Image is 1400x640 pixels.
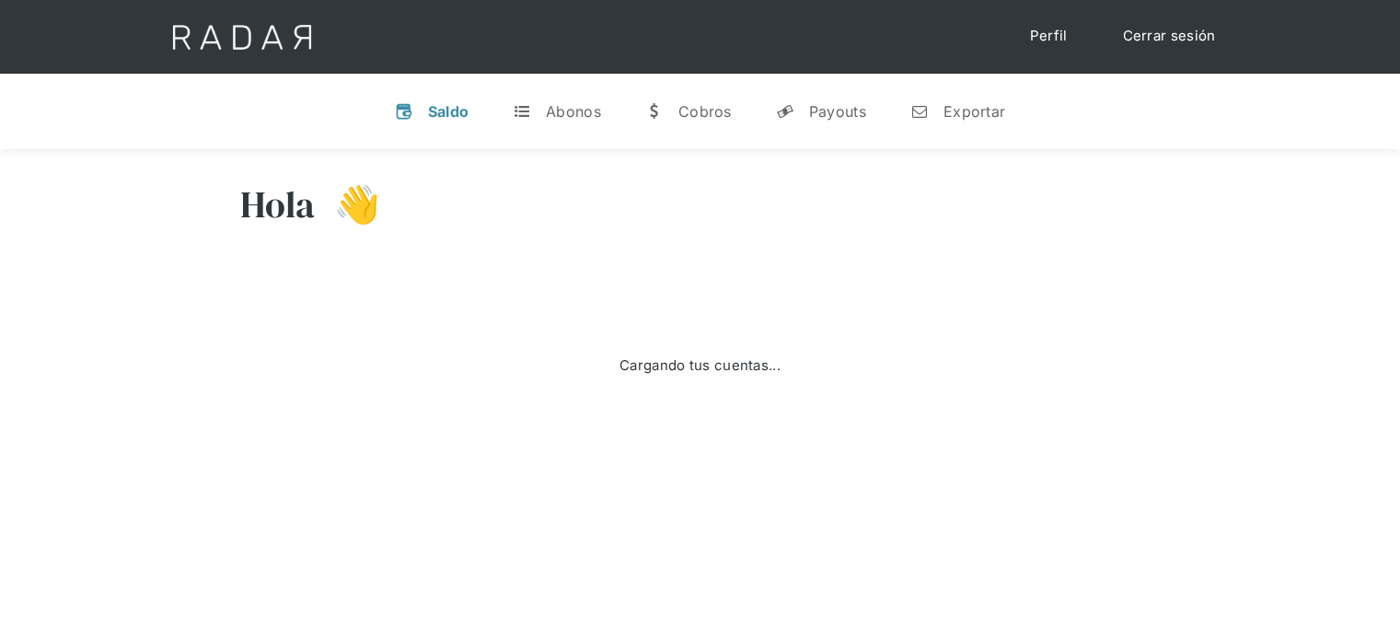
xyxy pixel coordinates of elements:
div: Cargando tus cuentas... [619,355,781,377]
div: Payouts [809,102,866,121]
div: Cobros [678,102,732,121]
div: Saldo [428,102,469,121]
div: t [513,102,531,121]
div: n [910,102,929,121]
h3: Hola [240,181,316,227]
a: Cerrar sesión [1105,18,1234,54]
div: w [645,102,664,121]
div: Exportar [943,102,1005,121]
h3: 👋 [316,181,380,227]
div: Abonos [546,102,601,121]
div: y [776,102,794,121]
div: v [395,102,413,121]
a: Perfil [1012,18,1086,54]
